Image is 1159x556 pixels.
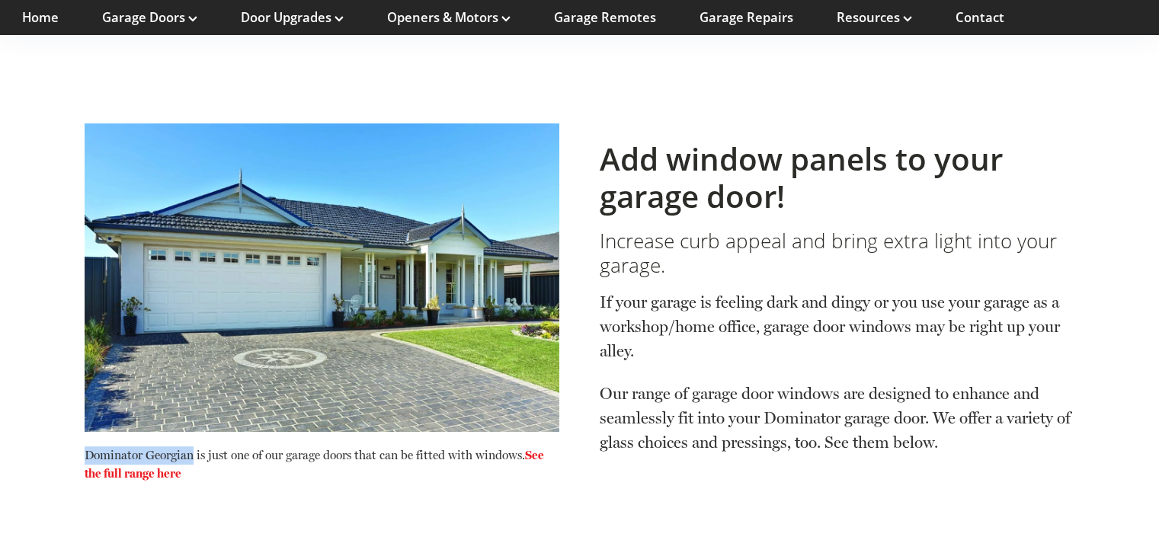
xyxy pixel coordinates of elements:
[22,9,59,26] a: Home
[600,229,1074,277] h3: Increase curb appeal and bring extra light into your garage.
[600,290,1074,382] p: If your garage is feeling dark and dingy or you use your garage as a workshop/home office, garage...
[600,382,1074,455] p: Our range of garage door windows are designed to enhance and seamlessly fit into your Dominator g...
[102,9,197,26] a: Garage Doors
[600,141,1074,215] h2: Add window panels to your garage door!
[241,9,344,26] a: Door Upgrades
[700,9,793,26] a: Garage Repairs
[956,9,1004,26] a: Contact
[837,9,912,26] a: Resources
[387,9,511,26] a: Openers & Motors
[554,9,656,26] a: Garage Remotes
[85,446,559,501] p: Dominator Georgian is just one of our garage doors that can be fitted with windows.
